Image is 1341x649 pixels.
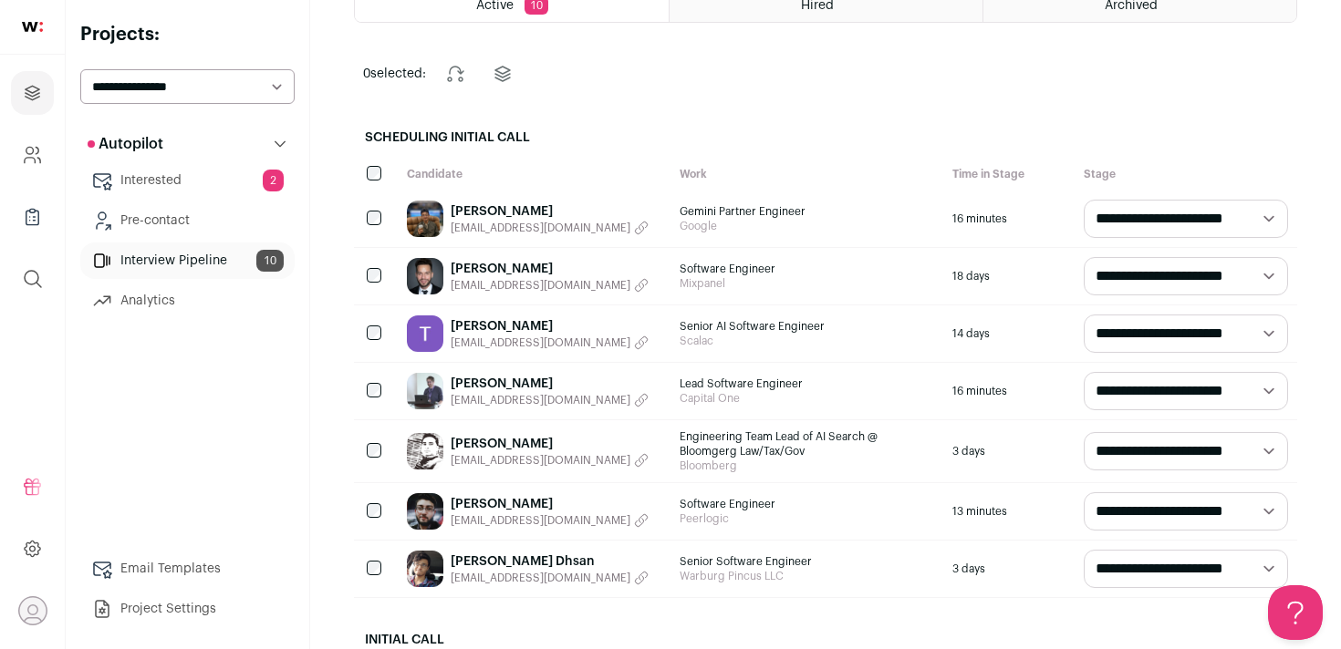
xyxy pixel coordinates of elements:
img: d6ab67af1e2e42e7f99cbe2782ac82fa3f91e5e48ef4976124893996961048e1 [407,258,443,294]
div: Candidate [398,158,670,191]
h2: Projects: [80,22,295,47]
span: Senior Software Engineer [680,554,934,569]
span: [EMAIL_ADDRESS][DOMAIN_NAME] [451,513,630,528]
a: [PERSON_NAME] [451,375,649,393]
span: [EMAIL_ADDRESS][DOMAIN_NAME] [451,393,630,407]
img: 892b933f07fd5fdea47f9dc79c022f28a625fc47572d936e4e7ee5d6b578b03c.jpg [407,433,443,469]
span: selected: [363,65,426,83]
div: 16 minutes [943,191,1075,247]
span: [EMAIL_ADDRESS][DOMAIN_NAME] [451,335,630,350]
button: [EMAIL_ADDRESS][DOMAIN_NAME] [451,571,649,585]
div: 16 minutes [943,363,1075,419]
button: [EMAIL_ADDRESS][DOMAIN_NAME] [451,453,649,468]
div: 18 days [943,248,1075,304]
span: Gemini Partner Engineer [680,204,934,219]
div: 13 minutes [943,483,1075,540]
button: [EMAIL_ADDRESS][DOMAIN_NAME] [451,393,649,407]
a: Company Lists [11,195,54,239]
img: 0550d886dfc1630e7217f01e5853837779534350683fb93bbcd532c7101953eb.jpg [407,201,443,237]
a: [PERSON_NAME] [451,260,649,278]
span: Peerlogic [680,511,934,526]
span: Engineering Team Lead of AI Search @ Bloomgerg Law/Tax/Gov [680,429,934,458]
span: Software Engineer [680,262,934,276]
span: Bloomberg [680,458,934,473]
h2: Scheduling Initial Call [354,118,1297,158]
span: Software Engineer [680,497,934,511]
img: 71846082371088e4585e358bcda401e245e1fb52f565fcad6a7914b80018bd6b.jpg [407,493,443,530]
span: Google [680,219,934,233]
a: Project Settings [80,591,295,627]
span: 2 [263,170,284,191]
button: Autopilot [80,126,295,162]
span: Capital One [680,391,934,406]
button: Open dropdown [18,596,47,625]
span: Scalac [680,334,934,348]
div: 3 days [943,420,1075,482]
a: [PERSON_NAME] Dhsan [451,552,649,571]
button: [EMAIL_ADDRESS][DOMAIN_NAME] [451,278,649,293]
a: Interested2 [80,162,295,199]
img: wellfound-shorthand-0d5821cbd27db2630d0214b213865d53afaa358527fdda9d0ea32b1df1b89c2c.svg [22,22,43,32]
span: [EMAIL_ADDRESS][DOMAIN_NAME] [451,453,630,468]
a: [PERSON_NAME] [451,317,649,335]
span: [EMAIL_ADDRESS][DOMAIN_NAME] [451,571,630,585]
span: Warburg Pincus LLC [680,569,934,583]
a: [PERSON_NAME] [451,495,649,513]
iframe: Help Scout Beacon - Open [1268,585,1323,640]
span: Lead Software Engineer [680,376,934,391]
a: Email Templates [80,551,295,587]
div: 3 days [943,541,1075,597]
p: Autopilot [88,133,163,155]
div: Time in Stage [943,158,1075,191]
a: Company and ATS Settings [11,133,54,177]
a: [PERSON_NAME] [451,202,649,221]
button: [EMAIL_ADDRESS][DOMAIN_NAME] [451,335,649,350]
img: d31f2861d64a7d348091ee4c094c7b95eca3000b92769b6e0ac1ccceb12833b5.png [407,373,443,409]
div: Stage [1075,158,1297,191]
span: 10 [256,250,284,272]
span: Mixpanel [680,276,934,291]
button: [EMAIL_ADDRESS][DOMAIN_NAME] [451,513,649,528]
img: 2d9636f9904ab6e0ac260797eca48c163c94a65453ee5ef6b18f270c2090b32f.jpg [407,551,443,587]
span: Senior AI Software Engineer [680,319,934,334]
button: [EMAIL_ADDRESS][DOMAIN_NAME] [451,221,649,235]
span: [EMAIL_ADDRESS][DOMAIN_NAME] [451,278,630,293]
a: Interview Pipeline10 [80,242,295,279]
div: Work [670,158,943,191]
a: Analytics [80,283,295,319]
span: [EMAIL_ADDRESS][DOMAIN_NAME] [451,221,630,235]
a: [PERSON_NAME] [451,435,649,453]
span: 0 [363,67,370,80]
div: 14 days [943,305,1075,362]
img: aa53f5f7df3757e1c772f3853cc97b55844e90653ad8eb1808e70d859ae6b0fe.jpg [407,315,443,352]
a: Pre-contact [80,202,295,239]
a: Projects [11,71,54,115]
